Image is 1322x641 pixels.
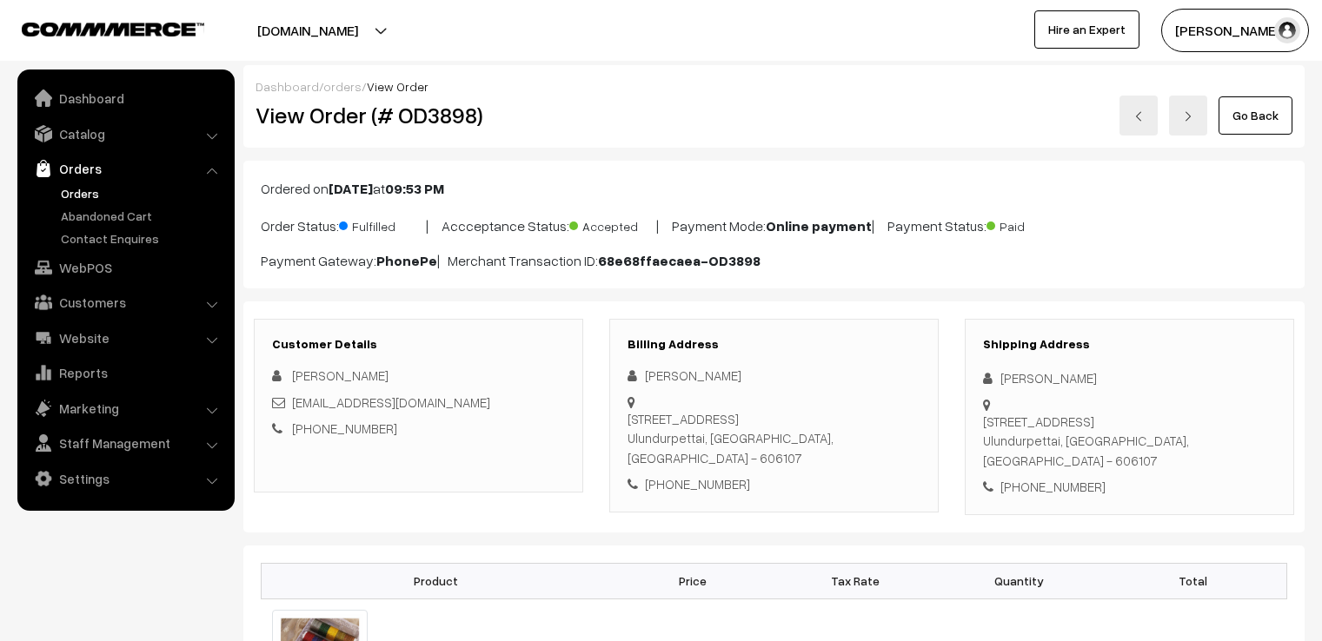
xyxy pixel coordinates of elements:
[1274,17,1300,43] img: user
[261,250,1287,271] p: Payment Gateway: | Merchant Transaction ID:
[1161,9,1309,52] button: [PERSON_NAME]
[22,357,229,388] a: Reports
[1183,111,1193,122] img: right-arrow.png
[329,180,373,197] b: [DATE]
[292,367,389,383] span: [PERSON_NAME]
[22,287,229,318] a: Customers
[292,420,397,436] a: [PHONE_NUMBER]
[1219,96,1292,135] a: Go Back
[22,153,229,184] a: Orders
[611,563,774,598] th: Price
[628,337,920,352] h3: Billing Address
[983,337,1276,352] h3: Shipping Address
[598,252,761,269] b: 68e68ffaecaea-OD3898
[22,463,229,494] a: Settings
[628,474,920,494] div: [PHONE_NUMBER]
[22,322,229,354] a: Website
[376,252,437,269] b: PhonePe
[983,412,1276,471] div: [STREET_ADDRESS] Ulundurpettai, [GEOGRAPHIC_DATA], [GEOGRAPHIC_DATA] - 606107
[261,178,1287,199] p: Ordered on at
[937,563,1100,598] th: Quantity
[385,180,444,197] b: 09:53 PM
[196,9,419,52] button: [DOMAIN_NAME]
[1100,563,1287,598] th: Total
[367,79,428,94] span: View Order
[256,77,1292,96] div: / /
[22,23,204,36] img: COMMMERCE
[628,409,920,468] div: [STREET_ADDRESS] Ulundurpettai, [GEOGRAPHIC_DATA], [GEOGRAPHIC_DATA] - 606107
[22,118,229,149] a: Catalog
[292,394,490,410] a: [EMAIL_ADDRESS][DOMAIN_NAME]
[323,79,362,94] a: orders
[22,393,229,424] a: Marketing
[339,213,426,235] span: Fulfilled
[22,83,229,114] a: Dashboard
[569,213,656,235] span: Accepted
[983,368,1276,388] div: [PERSON_NAME]
[987,213,1073,235] span: Paid
[1133,111,1144,122] img: left-arrow.png
[56,207,229,225] a: Abandoned Cart
[1034,10,1139,49] a: Hire an Expert
[983,477,1276,497] div: [PHONE_NUMBER]
[256,79,319,94] a: Dashboard
[261,213,1287,236] p: Order Status: | Accceptance Status: | Payment Mode: | Payment Status:
[272,337,565,352] h3: Customer Details
[22,17,174,38] a: COMMMERCE
[22,252,229,283] a: WebPOS
[56,184,229,202] a: Orders
[628,366,920,386] div: [PERSON_NAME]
[262,563,611,598] th: Product
[256,102,584,129] h2: View Order (# OD3898)
[56,229,229,248] a: Contact Enquires
[766,217,872,235] b: Online payment
[774,563,937,598] th: Tax Rate
[22,427,229,459] a: Staff Management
